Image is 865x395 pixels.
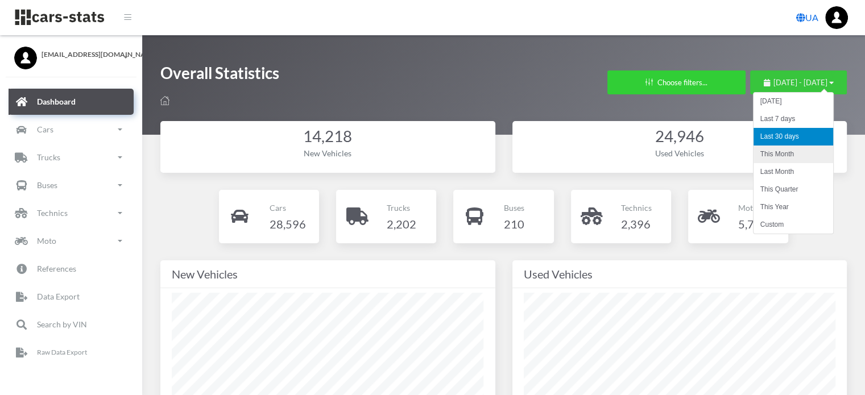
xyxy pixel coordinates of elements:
[9,172,134,198] a: Buses
[9,89,134,115] a: Dashboard
[37,122,53,136] p: Cars
[269,201,305,215] p: Cars
[37,150,60,164] p: Trucks
[792,6,823,29] a: UA
[750,70,847,94] button: [DATE] - [DATE]
[172,126,484,148] div: 14,218
[37,289,80,303] p: Data Export
[773,78,827,87] span: [DATE] - [DATE]
[504,215,524,233] h4: 210
[37,178,57,192] p: Buses
[14,9,105,26] img: navbar brand
[607,70,746,94] button: Choose filters...
[9,339,134,365] a: Raw Data Export
[524,147,836,159] div: Used Vehicles
[754,145,833,163] li: This Month
[9,144,134,171] a: Trucks
[738,201,768,215] p: Moto
[37,94,76,109] p: Dashboard
[754,163,833,181] li: Last Month
[754,110,833,128] li: Last 7 days
[524,126,836,148] div: 24,946
[754,216,833,234] li: Custom
[387,201,416,215] p: Trucks
[9,200,134,226] a: Technics
[9,228,134,254] a: Moto
[37,346,87,359] p: Raw Data Export
[14,47,128,60] a: [EMAIL_ADDRESS][DOMAIN_NAME]
[269,215,305,233] h4: 28,596
[754,181,833,198] li: This Quarter
[621,215,652,233] h4: 2,396
[37,234,56,248] p: Moto
[37,206,68,220] p: Technics
[754,93,833,110] li: [DATE]
[37,317,87,331] p: Search by VIN
[172,265,484,283] div: New Vehicles
[9,256,134,282] a: References
[504,201,524,215] p: Buses
[621,201,652,215] p: Technics
[42,49,128,60] span: [EMAIL_ADDRESS][DOMAIN_NAME]
[825,6,848,29] img: ...
[9,284,134,310] a: Data Export
[160,63,279,89] h1: Overall Statistics
[172,147,484,159] div: New Vehicles
[387,215,416,233] h4: 2,202
[738,215,768,233] h4: 5,760
[9,311,134,338] a: Search by VIN
[754,128,833,145] li: Last 30 days
[37,261,76,276] p: References
[754,198,833,216] li: This Year
[9,117,134,143] a: Cars
[524,265,836,283] div: Used Vehicles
